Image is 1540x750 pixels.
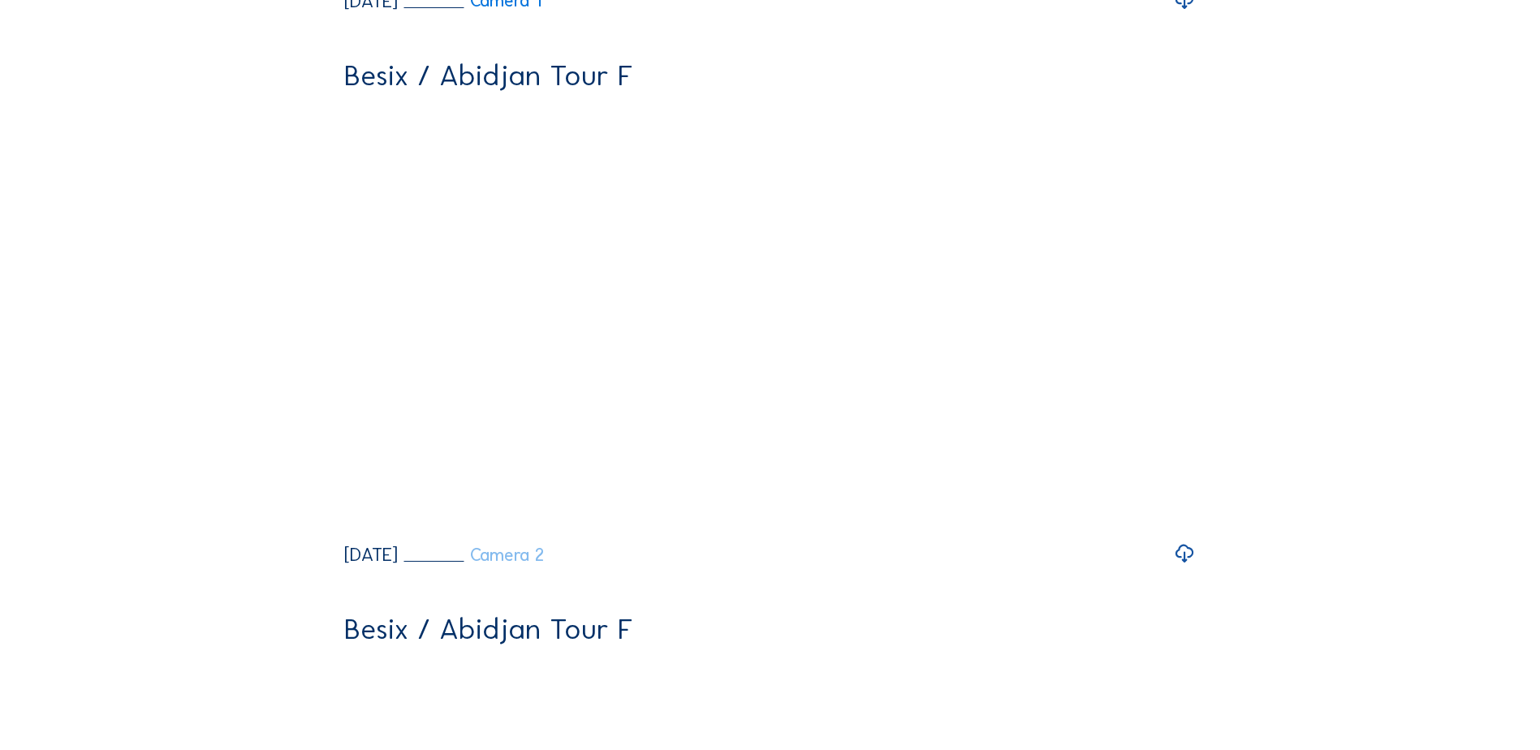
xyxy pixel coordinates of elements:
video: Your browser does not support the video tag. [344,104,1196,530]
div: Besix / Abidjan Tour F [344,61,633,90]
div: [DATE] [344,545,398,564]
a: Camera 2 [404,546,545,564]
div: Besix / Abidjan Tour F [344,614,633,644]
